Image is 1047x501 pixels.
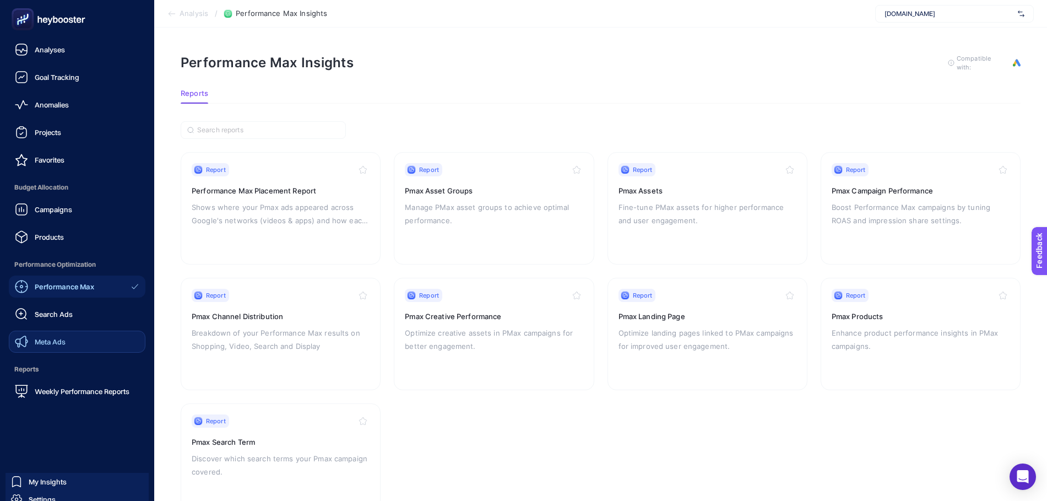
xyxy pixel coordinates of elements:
[9,276,145,298] a: Performance Max
[9,254,145,276] span: Performance Optimization
[405,311,583,322] h3: Pmax Creative Performance
[35,128,61,137] span: Projects
[832,185,1010,196] h3: Pmax Campaign Performance
[885,9,1013,18] span: [DOMAIN_NAME]
[9,39,145,61] a: Analyses
[192,326,370,353] p: Breakdown of your Performance Max results on Shopping, Video, Search and Display
[1018,8,1024,19] img: svg%3e
[832,201,1010,227] p: Boost Performance Max campaigns by tuning ROAS and impression share settings.
[607,152,807,265] a: ReportPmax AssetsFine-tune PMax assets for higher performance and user engagement.
[192,201,370,227] p: Shows where your Pmax ads appeared across Google's networks (videos & apps) and how each placemen...
[9,94,145,116] a: Anomalies
[197,126,339,134] input: Search
[35,282,94,291] span: Performance Max
[619,185,796,196] h3: Pmax Assets
[957,54,1006,72] span: Compatible with:
[181,55,354,71] h1: Performance Max Insights
[405,326,583,353] p: Optimize creative assets in PMax campaigns for better engagement.
[633,291,653,300] span: Report
[35,337,66,346] span: Meta Ads
[9,358,145,380] span: Reports
[9,198,145,220] a: Campaigns
[1010,464,1036,490] div: Open Intercom Messenger
[35,387,129,396] span: Weekly Performance Reports
[619,201,796,227] p: Fine-tune PMax assets for higher performance and user engagement.
[6,473,149,491] a: My Insights
[29,477,67,486] span: My Insights
[192,437,370,448] h3: Pmax Search Term
[206,291,226,300] span: Report
[35,45,65,54] span: Analyses
[394,152,594,265] a: ReportPmax Asset GroupsManage PMax asset groups to achieve optimal performance.
[35,73,79,82] span: Goal Tracking
[35,205,72,214] span: Campaigns
[821,278,1021,390] a: ReportPmax ProductsEnhance product performance insights in PMax campaigns.
[9,66,145,88] a: Goal Tracking
[633,165,653,174] span: Report
[619,326,796,353] p: Optimize landing pages linked to PMax campaigns for improved user engagement.
[236,9,327,18] span: Performance Max Insights
[9,303,145,325] a: Search Ads
[181,89,208,104] button: Reports
[9,176,145,198] span: Budget Allocation
[9,380,145,402] a: Weekly Performance Reports
[9,226,145,248] a: Products
[35,155,64,164] span: Favorites
[181,152,381,265] a: ReportPerformance Max Placement ReportShows where your Pmax ads appeared across Google's networks...
[181,278,381,390] a: ReportPmax Channel DistributionBreakdown of your Performance Max results on Shopping, Video, Sear...
[821,152,1021,265] a: ReportPmax Campaign PerformanceBoost Performance Max campaigns by tuning ROAS and impression shar...
[35,233,64,241] span: Products
[215,9,218,18] span: /
[405,185,583,196] h3: Pmax Asset Groups
[35,100,69,109] span: Anomalies
[192,452,370,478] p: Discover which search terms your Pmax campaign covered.
[832,326,1010,353] p: Enhance product performance insights in PMax campaigns.
[846,165,866,174] span: Report
[9,121,145,143] a: Projects
[394,278,594,390] a: ReportPmax Creative PerformanceOptimize creative assets in PMax campaigns for better engagement.
[181,89,208,98] span: Reports
[192,311,370,322] h3: Pmax Channel Distribution
[846,291,866,300] span: Report
[180,9,208,18] span: Analysis
[9,149,145,171] a: Favorites
[405,201,583,227] p: Manage PMax asset groups to achieve optimal performance.
[9,331,145,353] a: Meta Ads
[419,165,439,174] span: Report
[607,278,807,390] a: ReportPmax Landing PageOptimize landing pages linked to PMax campaigns for improved user engagement.
[206,165,226,174] span: Report
[206,417,226,425] span: Report
[35,310,73,319] span: Search Ads
[192,185,370,196] h3: Performance Max Placement Report
[419,291,439,300] span: Report
[619,311,796,322] h3: Pmax Landing Page
[832,311,1010,322] h3: Pmax Products
[7,3,42,12] span: Feedback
